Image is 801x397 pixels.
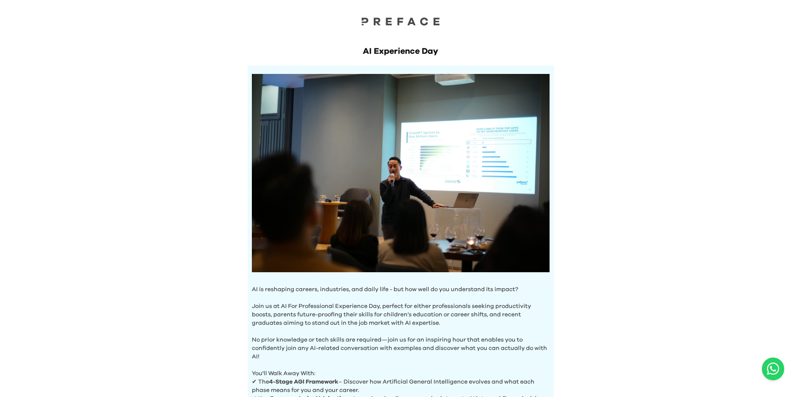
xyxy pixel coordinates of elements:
h1: AI Experience Day [248,45,554,57]
a: Chat with us on WhatsApp [762,358,784,380]
button: Open WhatsApp chat [762,358,784,380]
img: Preface Logo [359,17,443,26]
p: ✔ The – Discover how Artificial General Intelligence evolves and what each phase means for you an... [252,378,550,394]
img: Hero Image [252,74,550,272]
b: 4-Stage AGI Framework [269,379,338,385]
p: Join us at AI For Professional Experience Day, perfect for either professionals seeking productiv... [252,294,550,327]
p: AI is reshaping careers, industries, and daily life - but how well do you understand its impact? [252,285,550,294]
p: You'll Walk Away With: [252,361,550,378]
a: Preface Logo [359,17,443,29]
p: No prior knowledge or tech skills are required—join us for an inspiring hour that enables you to ... [252,327,550,361]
